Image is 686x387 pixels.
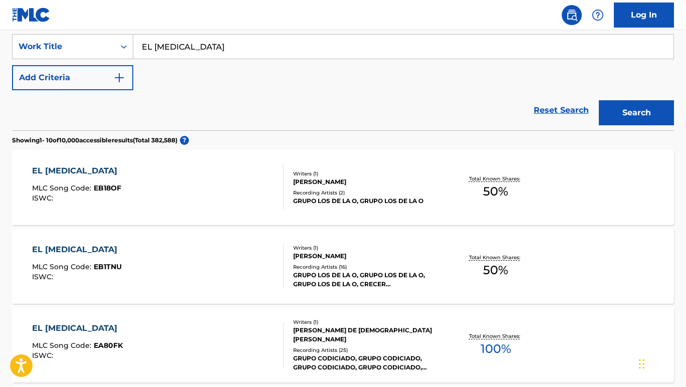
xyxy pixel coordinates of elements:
[113,72,125,84] img: 9d2ae6d4665cec9f34b9.svg
[293,346,441,354] div: Recording Artists ( 25 )
[94,341,123,350] span: EA80FK
[566,9,578,21] img: search
[19,41,109,53] div: Work Title
[32,183,94,192] span: MLC Song Code :
[293,189,441,197] div: Recording Artists ( 2 )
[12,229,674,304] a: EL [MEDICAL_DATA]MLC Song Code:EB1TNUISWC:Writers (1)[PERSON_NAME]Recording Artists (16)GRUPO LOS...
[12,34,674,130] form: Search Form
[94,183,121,192] span: EB18OF
[293,252,441,261] div: [PERSON_NAME]
[293,354,441,372] div: GRUPO CODICIADO, GRUPO CODICIADO, GRUPO CODICIADO, GRUPO CODICIADO, GRUPO CODICIADO
[32,341,94,350] span: MLC Song Code :
[529,99,594,121] a: Reset Search
[481,340,511,358] span: 100 %
[12,307,674,382] a: EL [MEDICAL_DATA]MLC Song Code:EA80FKISWC:Writers (1)[PERSON_NAME] DE [DEMOGRAPHIC_DATA][PERSON_N...
[293,271,441,289] div: GRUPO LOS DE LA O, GRUPO LOS DE LA O, GRUPO LOS DE LA O, CRECER [DEMOGRAPHIC_DATA], CRECER GERMÁN
[293,244,441,252] div: Writers ( 1 )
[12,150,674,225] a: EL [MEDICAL_DATA]MLC Song Code:EB18OFISWC:Writers (1)[PERSON_NAME]Recording Artists (2)GRUPO LOS ...
[32,193,56,203] span: ISWC :
[32,165,122,177] div: EL [MEDICAL_DATA]
[483,261,508,279] span: 50 %
[12,8,51,22] img: MLC Logo
[32,272,56,281] span: ISWC :
[293,197,441,206] div: GRUPO LOS DE LA O, GRUPO LOS DE LA O
[469,254,523,261] p: Total Known Shares:
[32,262,94,271] span: MLC Song Code :
[562,5,582,25] a: Public Search
[592,9,604,21] img: help
[293,263,441,271] div: Recording Artists ( 16 )
[614,3,674,28] a: Log In
[293,318,441,326] div: Writers ( 1 )
[32,244,122,256] div: EL [MEDICAL_DATA]
[469,332,523,340] p: Total Known Shares:
[293,177,441,186] div: [PERSON_NAME]
[293,326,441,344] div: [PERSON_NAME] DE [DEMOGRAPHIC_DATA][PERSON_NAME]
[293,170,441,177] div: Writers ( 1 )
[32,351,56,360] span: ISWC :
[639,349,645,379] div: Drag
[636,339,686,387] iframe: Chat Widget
[483,182,508,201] span: 50 %
[599,100,674,125] button: Search
[180,136,189,145] span: ?
[469,175,523,182] p: Total Known Shares:
[588,5,608,25] div: Help
[94,262,122,271] span: EB1TNU
[32,322,123,334] div: EL [MEDICAL_DATA]
[12,136,177,145] p: Showing 1 - 10 of 10,000 accessible results (Total 382,588 )
[12,65,133,90] button: Add Criteria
